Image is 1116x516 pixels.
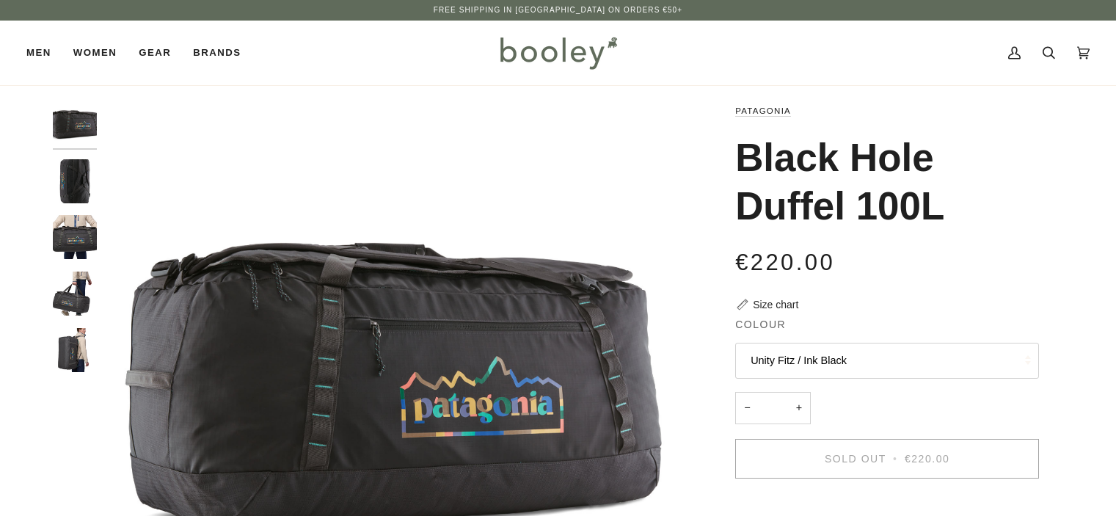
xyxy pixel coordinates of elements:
[735,106,791,115] a: Patagonia
[735,134,1028,230] h1: Black Hole Duffel 100L
[139,46,171,60] span: Gear
[53,103,97,147] img: Patagonia Black Hole Duffel 100L Unity Fitz / Ink Black - Booley Galway
[753,297,798,313] div: Size chart
[735,392,759,425] button: −
[787,392,811,425] button: +
[735,317,786,333] span: Colour
[53,159,97,203] img: Patagonia Black Hole Duffel 100L Unity Fitz / Ink Black - Booley Galway
[128,21,182,85] a: Gear
[735,250,835,275] span: €220.00
[735,343,1039,379] button: Unity Fitz / Ink Black
[53,215,97,259] img: Patagonia Black Hole Duffel 100L Unity Fitz / Ink Black - Booley Galway
[26,46,51,60] span: Men
[825,453,886,465] span: Sold Out
[735,392,811,425] input: Quantity
[494,32,622,74] img: Booley
[735,439,1039,479] button: Sold Out • €220.00
[62,21,128,85] a: Women
[182,21,252,85] a: Brands
[434,4,682,16] p: Free Shipping in [GEOGRAPHIC_DATA] on Orders €50+
[193,46,241,60] span: Brands
[53,272,97,316] img: Patagonia Black Hole Duffel 100L Unity Fitz / Ink Black - Booley Galway
[890,453,900,465] span: •
[905,453,949,465] span: €220.00
[26,21,62,85] a: Men
[73,46,117,60] span: Women
[53,328,97,372] img: Patagonia Black Hole Duffel 100L Unity Fitz / Ink Black - Booley Galway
